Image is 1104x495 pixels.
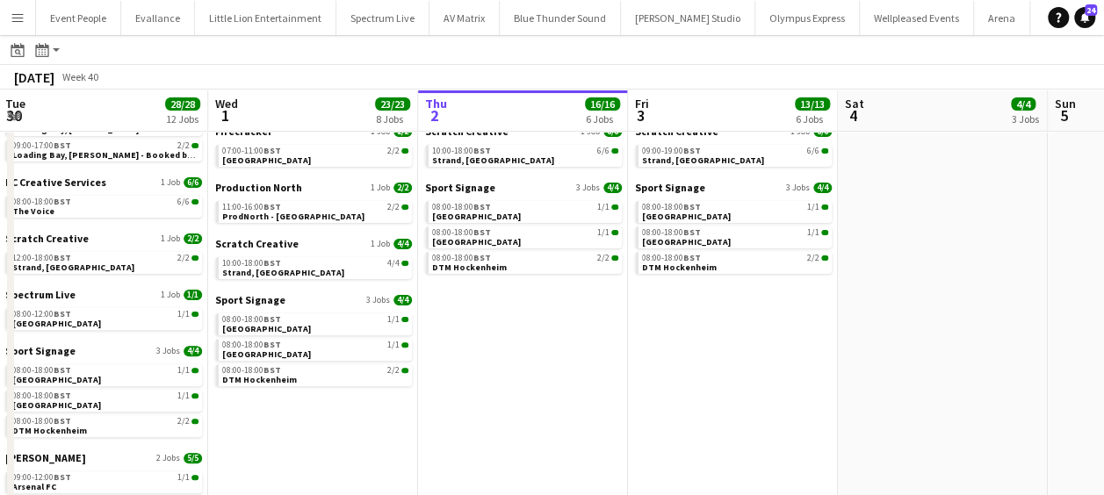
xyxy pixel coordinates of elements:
span: 2/2 [177,417,190,426]
span: 09:00-12:00 [12,473,71,482]
span: 1/1 [821,230,828,235]
span: 3 Jobs [366,295,390,305]
span: 1/1 [821,204,828,210]
a: Production North1 Job2/2 [215,181,412,194]
span: 4/4 [1011,97,1035,111]
span: Sport Signage [425,181,495,194]
div: Scratch Creative1 Job4/410:00-18:00BST4/4Strand, [GEOGRAPHIC_DATA] [215,237,412,293]
button: Blue Thunder Sound [500,1,621,35]
a: 08:00-18:00BST1/1[GEOGRAPHIC_DATA] [432,201,618,221]
span: BST [473,226,491,238]
div: Spectrum Live1 Job1/108:00-12:00BST1/1[GEOGRAPHIC_DATA] [5,288,202,344]
span: BST [54,390,71,401]
span: BST [54,140,71,151]
span: 6/6 [597,147,610,155]
span: 08:00-12:00 [12,310,71,319]
div: 3 Jobs [1012,112,1039,126]
span: 2/2 [821,255,828,261]
a: 24 [1074,7,1095,28]
span: 1/1 [611,204,618,210]
a: 08:00-18:00BST1/1[GEOGRAPHIC_DATA] [12,390,198,410]
span: 08:00-18:00 [222,341,281,349]
span: Singapore [222,323,311,334]
a: 08:00-18:00BST1/1[GEOGRAPHIC_DATA] [222,339,408,359]
span: 2/2 [191,255,198,261]
a: 11:00-16:00BST2/2ProdNorth - [GEOGRAPHIC_DATA] [222,201,408,221]
div: 6 Jobs [796,112,829,126]
span: 2/2 [387,147,400,155]
span: 1/1 [191,368,198,373]
button: AV Matrix [429,1,500,35]
span: BST [54,308,71,319]
span: BST [473,201,491,212]
div: Sport Signage3 Jobs4/408:00-18:00BST1/1[GEOGRAPHIC_DATA]08:00-18:00BST1/1[GEOGRAPHIC_DATA]08:00-1... [635,181,832,277]
span: Production North [215,181,302,194]
span: 07:00-11:00 [222,147,281,155]
span: 1/1 [191,475,198,480]
span: BST [54,415,71,427]
span: 1/1 [184,290,202,300]
span: BST [54,252,71,263]
span: DTM Hockenheim [222,374,297,385]
span: BST [683,145,701,156]
div: Scratch Creative1 Job6/610:00-18:00BST6/6Strand, [GEOGRAPHIC_DATA] [425,125,622,181]
span: 2/2 [401,368,408,373]
span: 4 [842,105,864,126]
span: 08:00-18:00 [222,315,281,324]
span: 3 Jobs [576,183,600,193]
span: 28/28 [165,97,200,111]
span: 3 Jobs [786,183,810,193]
span: 6/6 [611,148,618,154]
span: Tue [5,96,25,111]
span: Fri [635,96,649,111]
span: 4/4 [184,346,202,356]
span: 4/4 [387,259,400,268]
a: 08:00-18:00BST2/2DTM Hockenheim [642,252,828,272]
span: Scratch Creative [5,232,89,245]
span: 08:00-18:00 [432,254,491,262]
a: Sport Signage3 Jobs4/4 [635,181,832,194]
span: 2/2 [191,143,198,148]
button: [PERSON_NAME] Studio [621,1,755,35]
a: Sport Signage3 Jobs4/4 [5,344,202,357]
span: 10:00-18:00 [222,259,281,268]
span: 5/5 [184,453,202,463]
span: 08:00-18:00 [12,197,71,206]
span: 08:00-18:00 [12,366,71,375]
span: 3 [632,105,649,126]
div: Sport Signage3 Jobs4/408:00-18:00BST1/1[GEOGRAPHIC_DATA]08:00-18:00BST1/1[GEOGRAPHIC_DATA]08:00-1... [215,293,412,390]
span: 08:00-18:00 [12,391,71,400]
div: EC Creative Services1 Job6/608:00-18:00BST6/6The Voice [5,176,202,232]
a: 08:00-18:00BST2/2DTM Hockenheim [222,364,408,384]
span: 6/6 [807,147,819,155]
a: 09:00-12:00BST1/1Arsenal FC [12,471,198,491]
span: 2 Jobs [156,453,180,463]
span: 2/2 [184,233,202,244]
div: Sport Signage3 Jobs4/408:00-18:00BST1/1[GEOGRAPHIC_DATA]08:00-18:00BST1/1[GEOGRAPHIC_DATA]08:00-1... [425,181,622,277]
span: Sport Signage [215,293,285,306]
a: 08:00-18:00BST2/2DTM Hockenheim [432,252,618,272]
span: 1/1 [387,341,400,349]
span: Singapore [642,236,731,247]
span: 08:00-18:00 [12,417,71,426]
span: 2/2 [177,141,190,150]
button: Wellpleased Events [860,1,974,35]
span: 1/1 [611,230,618,235]
span: BST [54,471,71,483]
span: Strand, Temple [12,262,134,273]
span: 2/2 [611,255,618,261]
span: 08:00-18:00 [432,203,491,212]
span: 1/1 [177,366,190,375]
span: Wasserman [5,451,86,464]
a: 08:00-18:00BST1/1[GEOGRAPHIC_DATA] [432,226,618,247]
span: Strand, Temple [642,154,764,166]
span: Sun [1055,96,1076,111]
a: EC Creative Services1 Job6/6 [5,176,202,189]
span: BST [263,339,281,350]
span: Sport Signage [5,344,76,357]
a: Sport Signage3 Jobs4/4 [425,181,622,194]
span: Singapore [12,374,101,385]
span: 2/2 [807,254,819,262]
span: 1 Job [161,290,180,300]
span: EC Creative Services [5,176,106,189]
